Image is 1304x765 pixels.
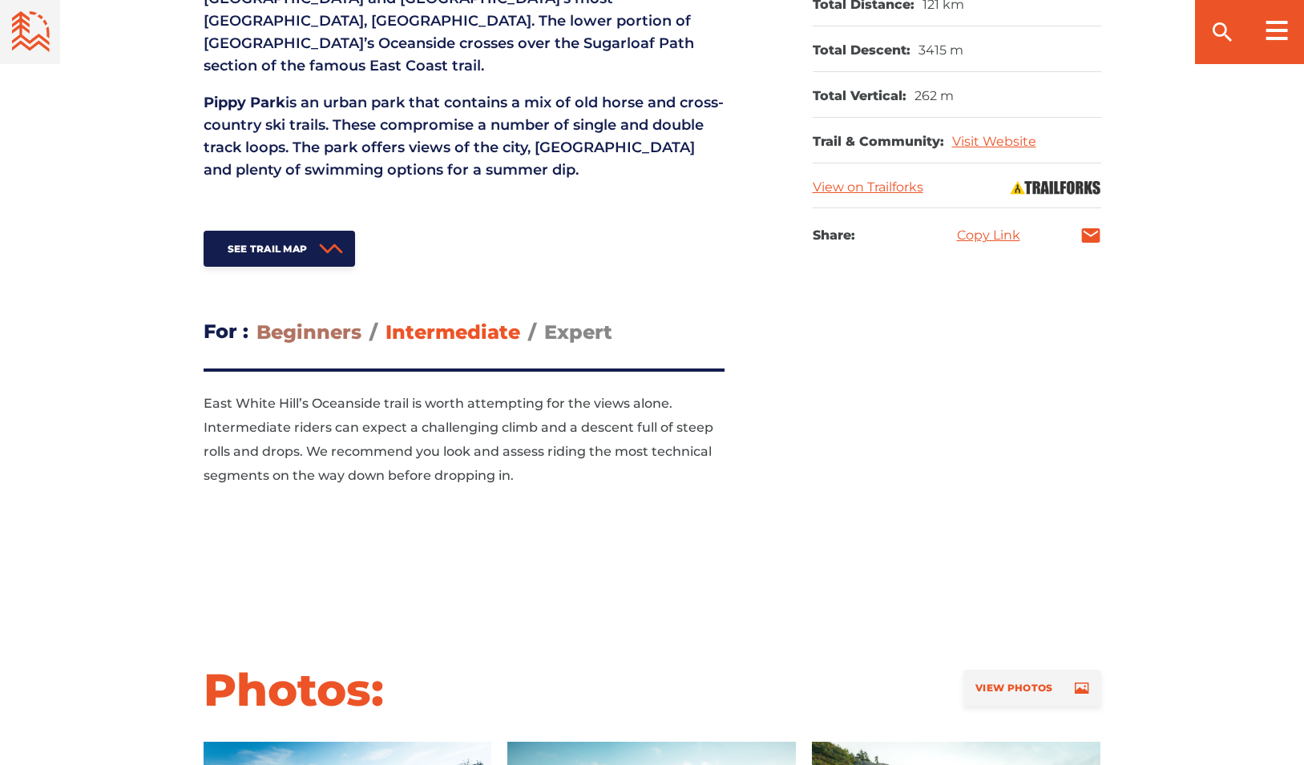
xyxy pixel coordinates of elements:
dt: Total Vertical: [813,88,906,105]
h3: For [204,315,248,348]
img: Trailforks [1009,179,1101,195]
dt: Total Descent: [813,42,910,59]
ion-icon: search [1209,19,1235,45]
a: View on Trailforks [813,179,923,195]
dd: 3415 m [918,42,963,59]
span: View Photos [975,682,1052,694]
strong: Pippy Park [204,94,285,111]
dt: Trail & Community: [813,134,944,151]
a: Visit Website [952,134,1036,149]
h3: Share: [813,224,855,247]
a: mail [1080,225,1101,246]
p: is an urban park that contains a mix of old horse and cross-country ski trails. These compromise ... [204,91,725,181]
a: Copy Link [957,229,1020,242]
span: Expert [544,320,612,344]
span: See Trail Map [228,243,308,255]
a: View Photos [963,670,1100,706]
span: Beginners [256,320,361,344]
dd: 262 m [914,88,954,105]
a: See Trail Map [204,231,356,267]
span: Intermediate [386,320,520,344]
span: East White Hill’s Oceanside trail is worth attempting for the views alone. Intermediate riders ca... [204,396,713,483]
h2: Photos: [204,662,384,718]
